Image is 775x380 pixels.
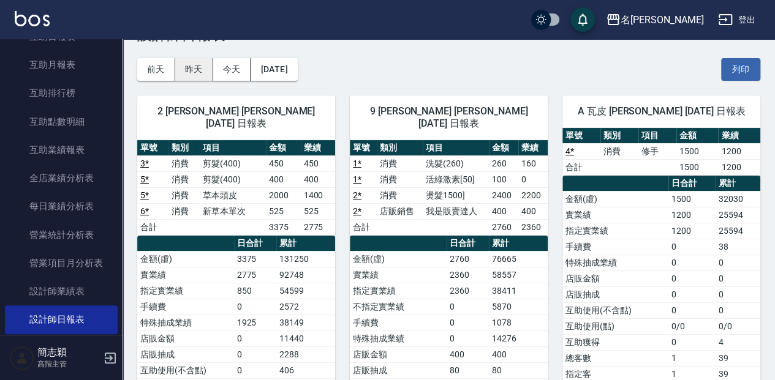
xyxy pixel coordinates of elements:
[716,255,760,270] td: 0
[266,187,300,203] td: 2000
[234,299,276,315] td: 0
[447,251,489,267] td: 2760
[137,251,234,267] td: 金額(虛)
[447,362,489,378] td: 80
[489,283,548,299] td: 38411
[37,359,100,370] p: 高階主管
[518,187,548,203] td: 2200
[266,203,300,219] td: 525
[137,267,234,283] td: 實業績
[137,362,234,378] td: 互助使用(不含點)
[562,302,668,318] td: 互助使用(不含點)
[276,330,335,346] td: 11440
[301,140,335,156] th: 業績
[489,236,548,251] th: 累計
[377,171,423,187] td: 消費
[137,283,234,299] td: 指定實業績
[301,187,335,203] td: 1400
[489,251,548,267] td: 76665
[716,318,760,334] td: 0/0
[10,346,34,370] img: Person
[350,283,447,299] td: 指定實業績
[668,191,715,207] td: 1500
[518,203,548,219] td: 400
[668,334,715,350] td: 0
[168,171,200,187] td: 消費
[301,155,335,171] td: 450
[716,176,760,192] th: 累計
[365,105,533,130] span: 9 [PERSON_NAME] [PERSON_NAME][DATE] 日報表
[37,346,100,359] h5: 簡志穎
[276,315,335,330] td: 38149
[200,155,266,171] td: 剪髮(400)
[350,346,447,362] td: 店販金額
[562,255,668,270] td: 特殊抽成業績
[562,191,668,207] td: 金額(虛)
[137,315,234,330] td: 特殊抽成業績
[600,128,638,144] th: 類別
[423,140,489,156] th: 項目
[350,330,447,346] td: 特殊抽成業績
[570,7,595,32] button: save
[668,350,715,366] td: 1
[489,267,548,283] td: 58557
[423,171,489,187] td: 活綠激素[50]
[489,155,518,171] td: 260
[562,318,668,334] td: 互助使用(點)
[266,140,300,156] th: 金額
[489,219,518,235] td: 2760
[562,270,668,286] td: 店販金額
[716,334,760,350] td: 4
[489,362,548,378] td: 80
[200,203,266,219] td: 新草本單次
[137,140,168,156] th: 單號
[301,171,335,187] td: 400
[5,164,118,192] a: 全店業績分析表
[137,346,234,362] td: 店販抽成
[350,315,447,330] td: 手續費
[377,140,423,156] th: 類別
[562,128,600,144] th: 單號
[447,236,489,251] th: 日合計
[5,221,118,249] a: 營業統計分析表
[718,143,760,159] td: 1200
[301,203,335,219] td: 525
[668,302,715,318] td: 0
[350,140,548,236] table: a dense table
[423,203,489,219] td: 我是販賣達人
[447,283,489,299] td: 2360
[716,223,760,239] td: 25594
[168,140,200,156] th: 類別
[266,171,300,187] td: 400
[234,283,276,299] td: 850
[377,187,423,203] td: 消費
[562,128,760,176] table: a dense table
[518,171,548,187] td: 0
[721,58,760,81] button: 列印
[234,267,276,283] td: 2775
[489,171,518,187] td: 100
[5,305,118,333] a: 設計師日報表
[377,203,423,219] td: 店販銷售
[276,299,335,315] td: 2572
[562,223,668,239] td: 指定實業績
[601,7,708,32] button: 名[PERSON_NAME]
[168,187,200,203] td: 消費
[276,362,335,378] td: 406
[489,346,548,362] td: 400
[668,286,715,302] td: 0
[276,283,335,299] td: 54599
[562,207,668,223] td: 實業績
[668,255,715,270] td: 0
[5,334,118,362] a: 設計師業績分析表
[518,155,548,171] td: 160
[562,239,668,255] td: 手續費
[266,219,300,235] td: 3375
[276,346,335,362] td: 2288
[350,267,447,283] td: 實業績
[301,219,335,235] td: 2775
[562,350,668,366] td: 總客數
[152,105,320,130] span: 2 [PERSON_NAME] [PERSON_NAME][DATE] 日報表
[716,286,760,302] td: 0
[15,11,50,26] img: Logo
